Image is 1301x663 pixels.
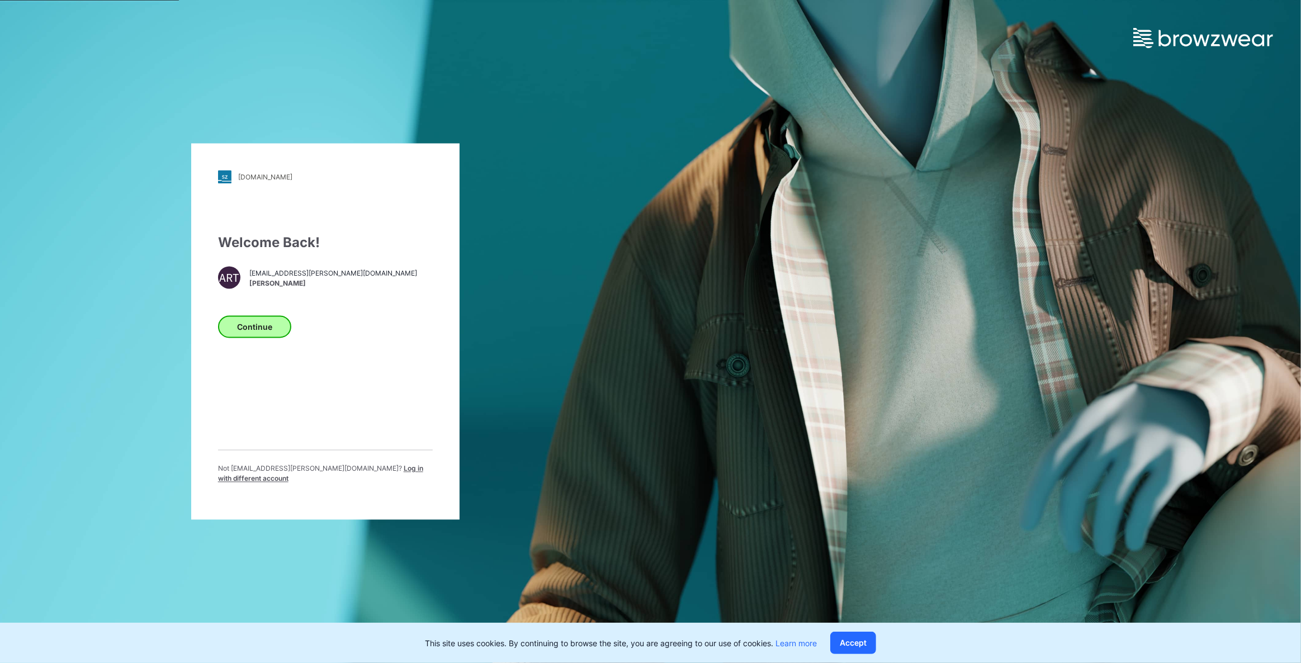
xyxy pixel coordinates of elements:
img: browzwear-logo.e42bd6dac1945053ebaf764b6aa21510.svg [1133,28,1273,48]
div: Welcome Back! [218,233,433,253]
button: Continue [218,316,291,338]
p: Not [EMAIL_ADDRESS][PERSON_NAME][DOMAIN_NAME] ? [218,464,433,484]
div: [DOMAIN_NAME] [238,173,292,181]
span: [PERSON_NAME] [249,278,417,288]
a: Learn more [775,638,817,648]
a: [DOMAIN_NAME] [218,171,433,184]
span: [EMAIL_ADDRESS][PERSON_NAME][DOMAIN_NAME] [249,268,417,278]
div: ART [218,267,240,289]
button: Accept [830,632,876,654]
p: This site uses cookies. By continuing to browse the site, you are agreeing to our use of cookies. [425,637,817,649]
img: stylezone-logo.562084cfcfab977791bfbf7441f1a819.svg [218,171,231,184]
